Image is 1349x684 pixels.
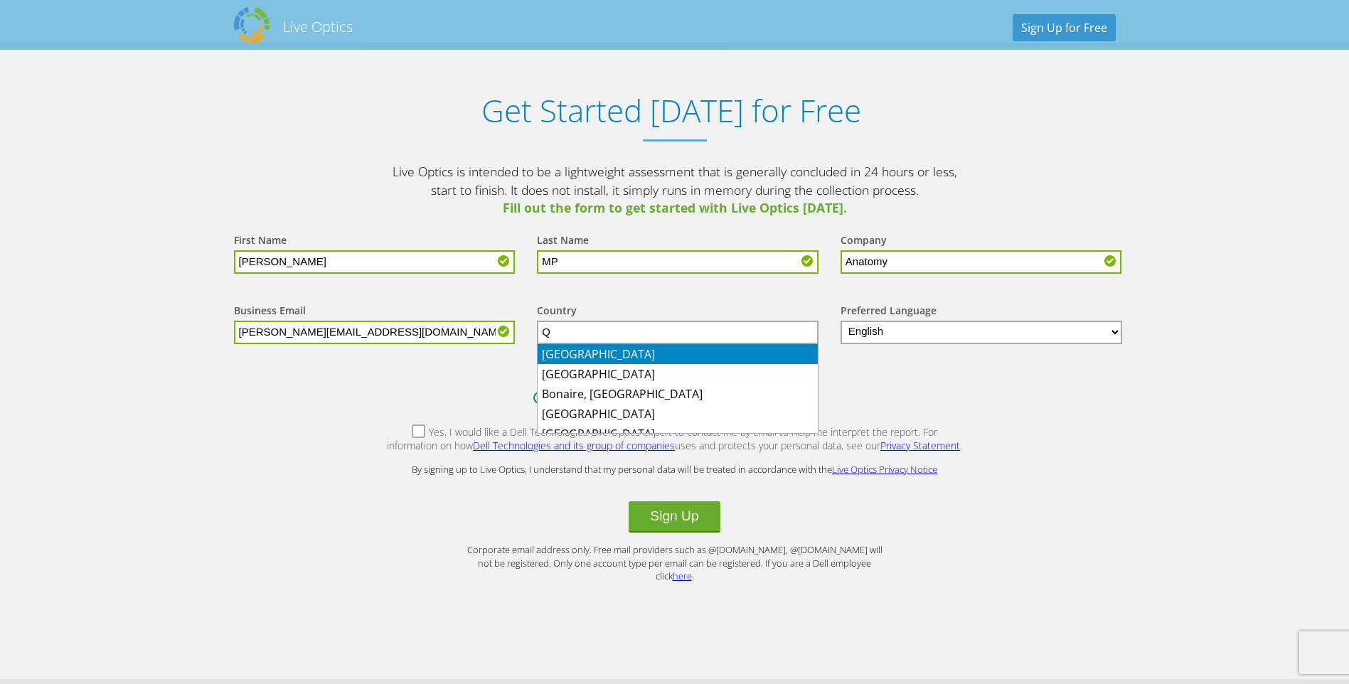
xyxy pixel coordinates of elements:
[220,92,1123,129] h1: Get Started [DATE] for Free
[880,439,960,452] a: Privacy Statement
[629,501,720,533] button: Sign Up
[283,17,353,36] h2: Live Optics
[473,439,675,452] a: Dell Technologies and its group of companies
[1013,14,1116,41] a: Sign Up for Free
[537,304,577,321] label: Country
[538,404,818,424] li: [GEOGRAPHIC_DATA]
[390,463,959,476] p: By signing up to Live Optics, I understand that my personal data will be treated in accordance wi...
[538,384,818,404] li: Bonaire, [GEOGRAPHIC_DATA]
[390,199,959,218] span: Fill out the form to get started with Live Optics [DATE].
[220,369,1130,383] b: Which best describes you?
[538,424,818,444] li: [GEOGRAPHIC_DATA]
[390,163,959,218] p: Live Optics is intended to be a lightweight assessment that is generally concluded in 24 hours or...
[234,7,270,43] img: Dell Dpack
[841,304,937,321] label: Preferred Language
[533,390,633,411] label: I am an IT pro
[538,364,818,384] li: [GEOGRAPHIC_DATA]
[832,463,937,476] a: Live Optics Privacy Notice
[537,321,819,344] input: Start typing to search for a country
[234,304,306,321] label: Business Email
[386,425,964,456] label: Yes, I would like a Dell Technologies Live Optics expert to contact me by email to help me interp...
[234,233,287,250] label: First Name
[462,543,888,583] p: Corporate email address only. Free mail providers such as @[DOMAIN_NAME], @[DOMAIN_NAME] will not...
[841,233,887,250] label: Company
[538,344,818,364] li: [GEOGRAPHIC_DATA]
[537,233,589,250] label: Last Name
[673,570,692,582] a: here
